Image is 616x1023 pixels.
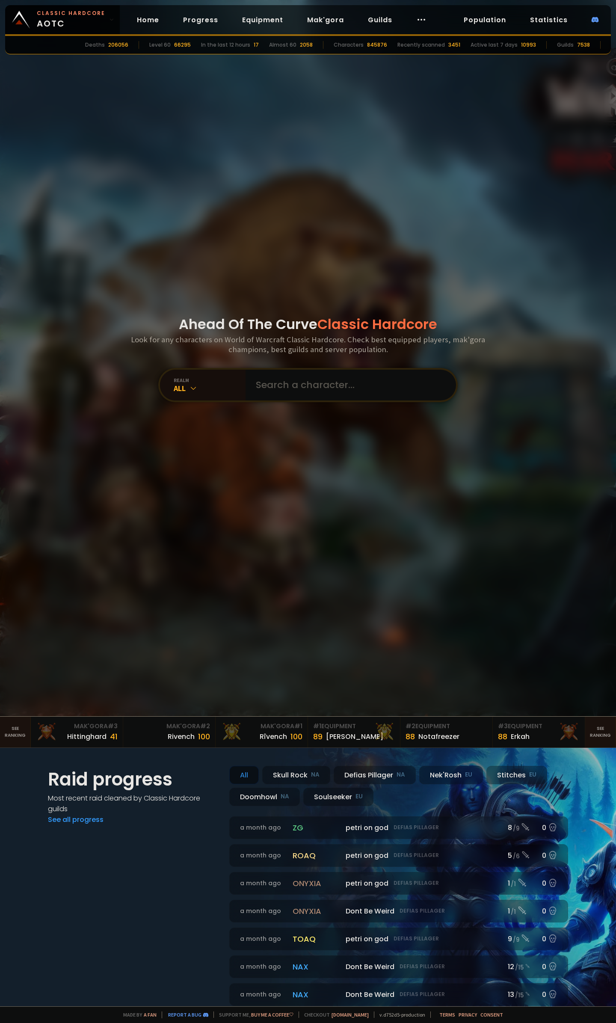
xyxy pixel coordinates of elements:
a: #2Equipment88Notafreezer [400,717,493,747]
div: Rîvench [260,731,287,742]
span: # 1 [313,722,321,730]
div: Level 60 [149,41,171,49]
a: Equipment [235,11,290,29]
div: Mak'Gora [221,722,302,731]
a: Report a bug [168,1011,201,1018]
div: Doomhowl [229,788,300,806]
a: a month agozgpetri on godDefias Pillager8 /90 [229,816,568,839]
a: Mak'gora [300,11,351,29]
div: realm [174,377,246,383]
div: 100 [290,731,302,742]
a: #1Equipment89[PERSON_NAME] [308,717,400,747]
div: In the last 12 hours [201,41,250,49]
div: Deaths [85,41,105,49]
a: Home [130,11,166,29]
span: # 2 [200,722,210,730]
a: Classic HardcoreAOTC [5,5,120,34]
div: Skull Rock [262,766,330,784]
h1: Raid progress [48,766,219,793]
span: # 1 [294,722,302,730]
div: Stitches [486,766,547,784]
a: a month agoonyxiapetri on godDefias Pillager1 /10 [229,872,568,895]
div: Active last 7 days [471,41,518,49]
div: [PERSON_NAME] [326,731,383,742]
div: Nek'Rosh [419,766,483,784]
small: Classic Hardcore [37,9,105,17]
a: a month agoonyxiaDont Be WeirdDefias Pillager1 /10 [229,900,568,922]
a: Terms [439,1011,455,1018]
a: Mak'Gora#2Rivench100 [123,717,216,747]
div: 3451 [448,41,460,49]
span: # 3 [108,722,118,730]
div: Mak'Gora [128,722,210,731]
span: AOTC [37,9,105,30]
div: Rivench [168,731,195,742]
div: Equipment [313,722,395,731]
div: Equipment [498,722,580,731]
a: a month agonaxDont Be WeirdDefias Pillager13 /150 [229,983,568,1006]
span: # 2 [406,722,415,730]
a: #3Equipment88Erkah [493,717,585,747]
a: Buy me a coffee [251,1011,293,1018]
div: Recently scanned [397,41,445,49]
a: See all progress [48,815,104,824]
div: 206056 [108,41,128,49]
a: Progress [176,11,225,29]
small: NA [397,771,405,779]
a: Statistics [523,11,575,29]
div: Defias Pillager [334,766,416,784]
div: Erkah [511,731,530,742]
input: Search a character... [251,370,446,400]
div: 89 [313,731,323,742]
div: 2058 [300,41,313,49]
small: NA [311,771,320,779]
div: Guilds [557,41,574,49]
a: Population [457,11,513,29]
div: 41 [110,731,118,742]
div: 66295 [174,41,191,49]
small: EU [355,792,363,801]
small: EU [465,771,472,779]
div: All [229,766,259,784]
span: v. d752d5 - production [374,1011,425,1018]
a: a month agoroaqpetri on godDefias Pillager5 /60 [229,844,568,867]
div: 7538 [577,41,590,49]
div: 17 [254,41,259,49]
h3: Look for any characters on World of Warcraft Classic Hardcore. Check best equipped players, mak'g... [127,335,489,354]
a: a month agotoaqpetri on godDefias Pillager9 /90 [229,928,568,950]
div: All [174,383,246,393]
h1: Ahead Of The Curve [179,314,437,335]
div: Hittinghard [67,731,107,742]
h4: Most recent raid cleaned by Classic Hardcore guilds [48,793,219,814]
div: 845876 [367,41,387,49]
a: Consent [480,1011,503,1018]
a: Guilds [361,11,399,29]
div: Almost 60 [269,41,296,49]
a: a fan [144,1011,157,1018]
div: Notafreezer [418,731,459,742]
span: Support me, [213,1011,293,1018]
small: NA [281,792,289,801]
a: a month agonaxDont Be WeirdDefias Pillager12 /150 [229,955,568,978]
span: # 3 [498,722,508,730]
small: EU [529,771,536,779]
div: 88 [498,731,507,742]
a: Mak'Gora#1Rîvench100 [216,717,308,747]
div: 10993 [521,41,536,49]
div: 100 [198,731,210,742]
div: Mak'Gora [36,722,118,731]
div: Equipment [406,722,487,731]
a: Privacy [459,1011,477,1018]
span: Classic Hardcore [317,314,437,334]
div: Soulseeker [303,788,373,806]
a: [DOMAIN_NAME] [332,1011,369,1018]
a: Mak'Gora#3Hittinghard41 [31,717,123,747]
span: Checkout [299,1011,369,1018]
div: Characters [334,41,364,49]
a: Seeranking [585,717,616,747]
div: 88 [406,731,415,742]
span: Made by [118,1011,157,1018]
